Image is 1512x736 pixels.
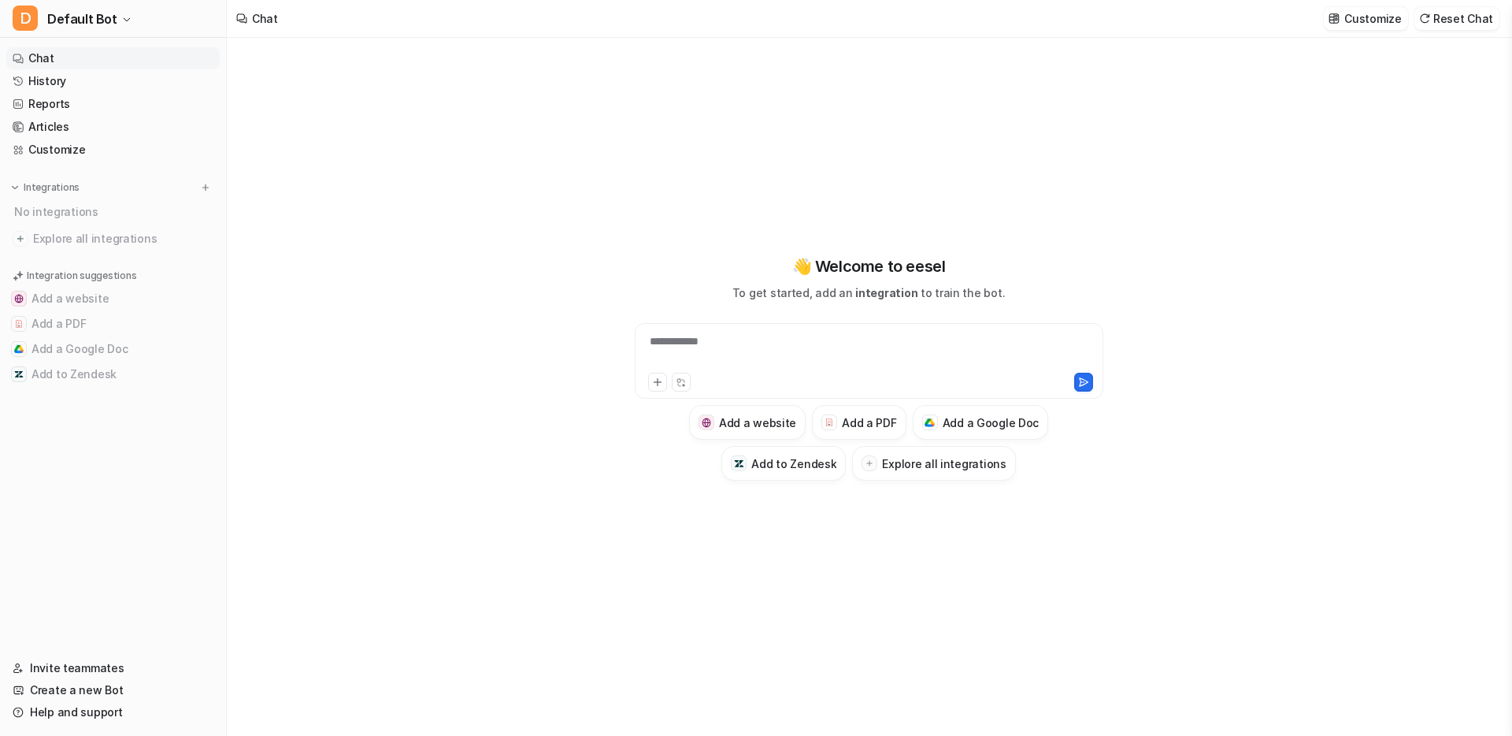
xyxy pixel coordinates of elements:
[252,10,278,27] div: Chat
[6,93,220,115] a: Reports
[14,370,24,379] img: Add to Zendesk
[14,294,24,303] img: Add a website
[792,255,946,278] p: 👋 Welcome to eesel
[1419,13,1430,24] img: reset
[732,284,1005,301] p: To get started, add an to train the bot.
[33,226,213,251] span: Explore all integrations
[734,459,744,469] img: Add to Zendesk
[812,405,906,440] button: Add a PDFAdd a PDF
[6,139,220,161] a: Customize
[6,286,220,311] button: Add a websiteAdd a website
[882,455,1006,472] h3: Explore all integrations
[24,181,80,194] p: Integrations
[751,455,836,472] h3: Add to Zendesk
[6,679,220,701] a: Create a new Bot
[6,228,220,250] a: Explore all integrations
[200,182,211,193] img: menu_add.svg
[6,701,220,723] a: Help and support
[913,405,1049,440] button: Add a Google DocAdd a Google Doc
[925,418,935,428] img: Add a Google Doc
[721,446,846,481] button: Add to ZendeskAdd to Zendesk
[6,336,220,362] button: Add a Google DocAdd a Google Doc
[6,180,84,195] button: Integrations
[1324,7,1407,30] button: Customize
[6,657,220,679] a: Invite teammates
[9,182,20,193] img: expand menu
[825,418,835,427] img: Add a PDF
[1329,13,1340,24] img: customize
[842,414,896,431] h3: Add a PDF
[1344,10,1401,27] p: Customize
[9,199,220,225] div: No integrations
[943,414,1039,431] h3: Add a Google Doc
[14,344,24,354] img: Add a Google Doc
[6,70,220,92] a: History
[855,286,917,299] span: integration
[14,319,24,329] img: Add a PDF
[6,116,220,138] a: Articles
[47,8,117,30] span: Default Bot
[27,269,136,283] p: Integration suggestions
[719,414,796,431] h3: Add a website
[6,362,220,387] button: Add to ZendeskAdd to Zendesk
[13,6,38,31] span: D
[6,47,220,69] a: Chat
[702,418,712,428] img: Add a website
[852,446,1015,481] button: Explore all integrations
[6,311,220,336] button: Add a PDFAdd a PDF
[1414,7,1499,30] button: Reset Chat
[689,405,806,440] button: Add a websiteAdd a website
[13,231,28,247] img: explore all integrations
